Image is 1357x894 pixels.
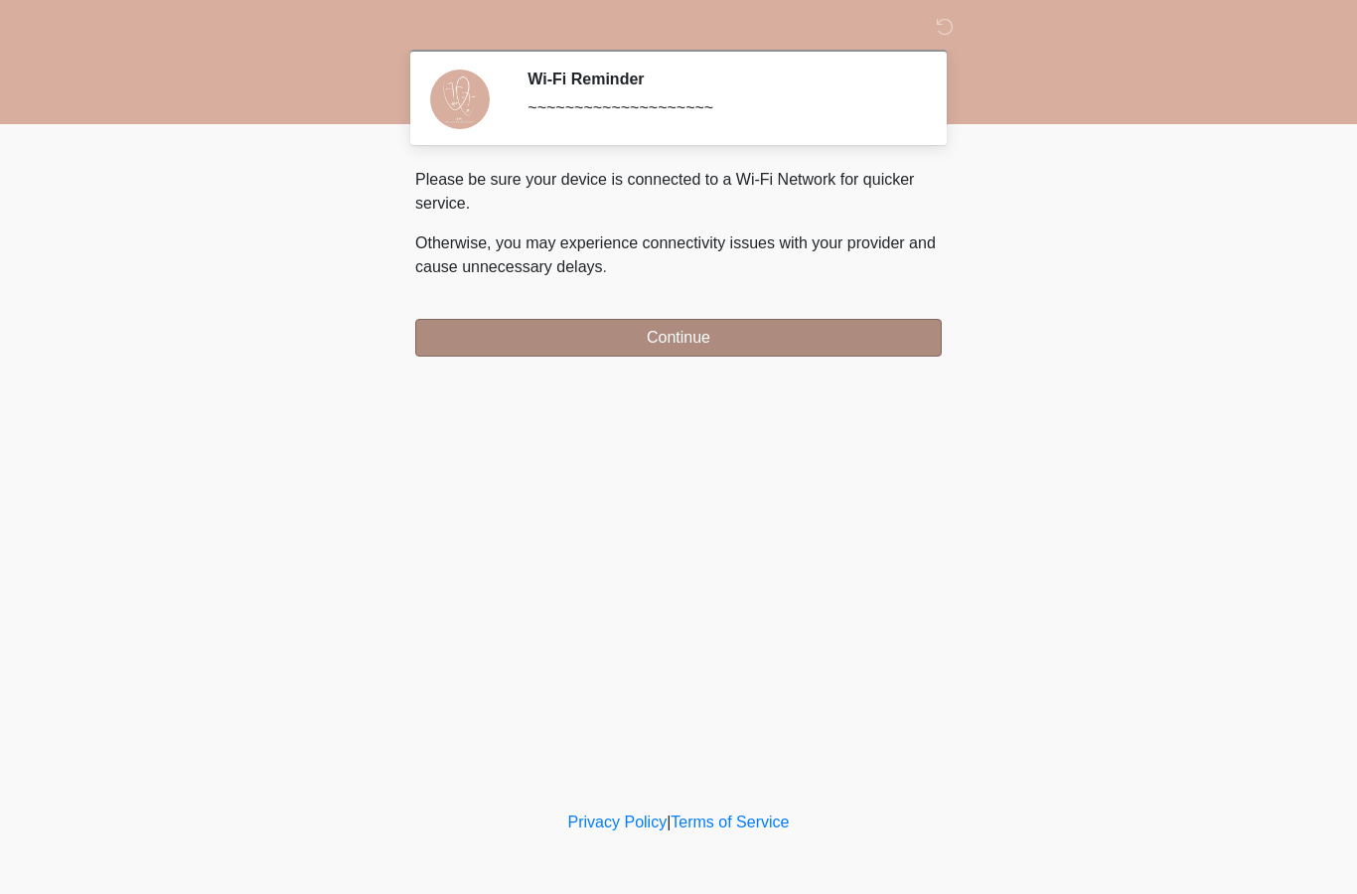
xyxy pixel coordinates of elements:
h2: Wi-Fi Reminder [528,70,912,88]
a: | [667,814,671,830]
span: . [603,258,607,275]
img: Agent Avatar [430,70,490,129]
img: DM Studio Logo [395,15,421,40]
div: ~~~~~~~~~~~~~~~~~~~~ [528,96,912,120]
button: Continue [415,319,942,357]
a: Terms of Service [671,814,789,830]
a: Privacy Policy [568,814,668,830]
p: Please be sure your device is connected to a Wi-Fi Network for quicker service. [415,168,942,216]
p: Otherwise, you may experience connectivity issues with your provider and cause unnecessary delays [415,231,942,279]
